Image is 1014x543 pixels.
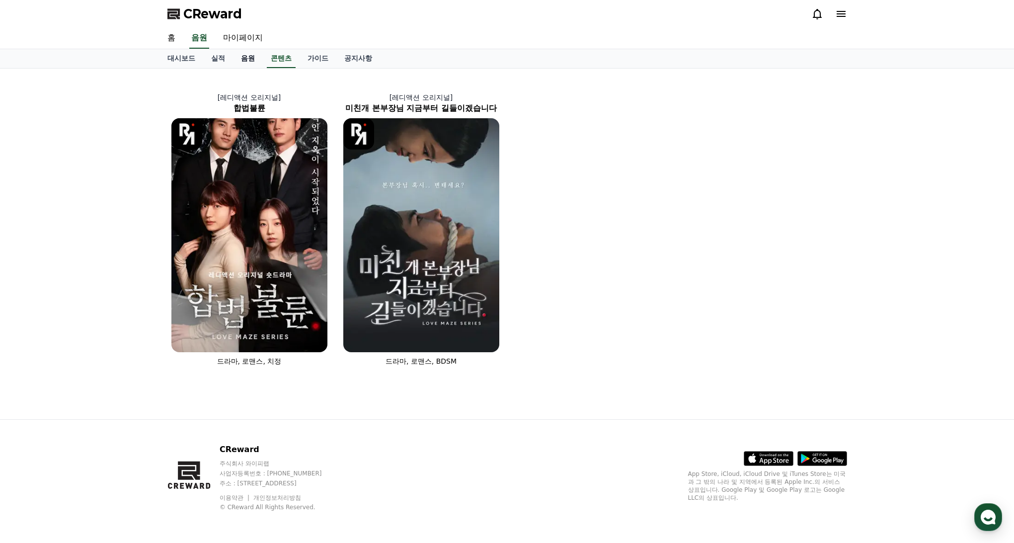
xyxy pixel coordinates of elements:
div: 감사합니다. [29,179,168,189]
span: 드라마, 로맨스, BDSM [386,357,457,365]
a: 공지사항 [336,49,380,68]
a: [레디액션 오리지널] 미친개 본부장님 지금부터 길들이겠습니다 미친개 본부장님 지금부터 길들이겠습니다 [object Object] Logo 드라마, 로맨스, BDSM [335,84,507,374]
a: 마이페이지 [215,28,271,49]
div: 영상 활용과 각색에 각별히 주의해 주시기 바랍니다. [29,159,168,179]
div: Back on 4:30 PM [54,16,104,24]
div: Creward [54,5,91,16]
div: 감사합니다. [64,65,182,75]
h2: 합법불륜 [163,102,335,114]
img: [object Object] Logo [343,118,375,150]
p: CReward [220,444,341,456]
a: 콘텐츠 [267,49,296,68]
p: App Store, iCloud, iCloud Drive 및 iTunes Store는 미국과 그 밖의 나라 및 지역에서 등록된 Apple Inc.의 서비스 상표입니다. Goo... [688,470,847,502]
p: [레디액션 오리지널] [163,92,335,102]
p: 사업자등록번호 : [PHONE_NUMBER] [220,469,341,477]
div: 네, 감사합니다. [29,114,168,124]
a: 개인정보처리방침 [253,494,301,501]
span: 드라마, 로맨스, 치정 [217,357,282,365]
a: 가이드 [300,49,336,68]
h2: 미친개 본부장님 지금부터 길들이겠습니다 [335,102,507,114]
a: CReward [167,6,242,22]
p: 주소 : [STREET_ADDRESS] [220,479,341,487]
div: 안녕하세요. 제가 최근 10월11일자 실적을 봤는데, 조회수 113,570회를 기록했는데 수익은 0이 나오는데, [PERSON_NAME] 일일까요? [51,229,182,268]
img: 합법불륜 [171,118,327,352]
a: [레디액션 오리지널] 합법불륜 합법불륜 [object Object] Logo 드라마, 로맨스, 치정 [163,84,335,374]
a: 홈 [159,28,183,49]
div: 다음부터는 주의하도록 하겠습니다. [64,55,182,65]
a: 음원 [233,49,263,68]
p: © CReward All Rights Reserved. [220,503,341,511]
img: [object Object] Logo [171,118,203,150]
div: 추가로, 사용하시는 콘텐츠가 저작권이 강한 스포츠 영상이다 보니 유튜브에서 예민하게 보는 콘텐츠 중 하나입니다. [29,124,168,154]
a: 실적 [203,49,233,68]
a: 이용약관 [220,494,251,501]
p: [레디액션 오리지널] [335,92,507,102]
p: 주식회사 와이피랩 [220,460,341,467]
span: CReward [183,6,242,22]
img: 미친개 본부장님 지금부터 길들이겠습니다 [343,118,499,352]
div: 아, 그러네요. [64,45,182,55]
a: 음원 [189,28,209,49]
a: 대시보드 [159,49,203,68]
